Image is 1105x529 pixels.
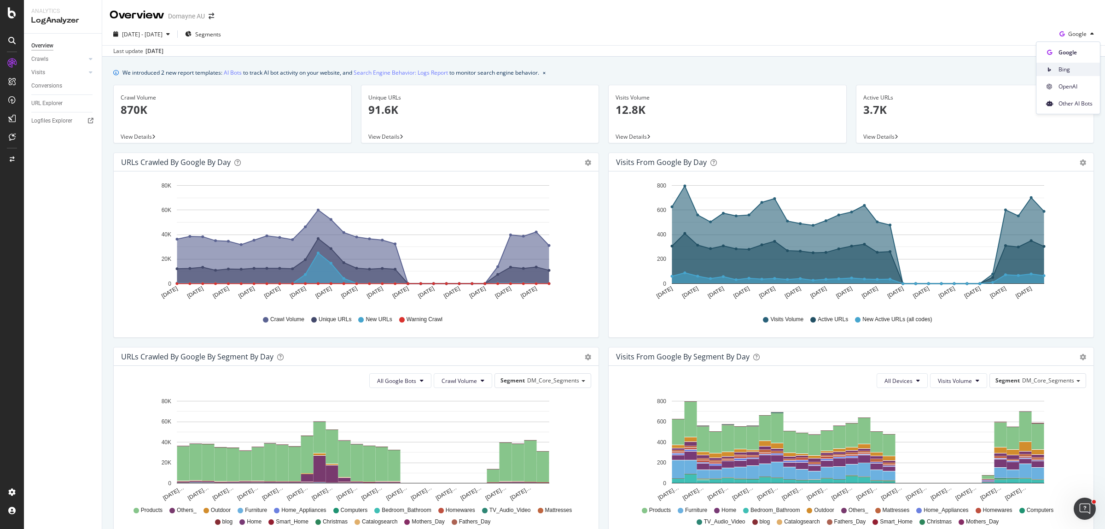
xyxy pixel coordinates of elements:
text: 60K [162,207,171,213]
span: Crawl Volume [442,377,477,385]
div: Visits Volume [616,94,839,102]
span: Furniture [245,506,267,514]
span: All Google Bots [377,377,416,385]
text: [DATE] [391,285,410,300]
a: Overview [31,41,95,51]
text: 40K [162,231,171,238]
span: Crawl Volume [270,316,304,323]
span: blog [760,518,770,526]
div: Analytics [31,7,94,15]
div: Overview [31,41,53,51]
text: [DATE] [186,285,204,300]
text: [DATE] [707,285,725,300]
span: Products [649,506,671,514]
div: info banner [113,68,1094,77]
div: URLs Crawled by Google By Segment By Day [121,352,273,361]
div: Last update [113,47,163,55]
text: [DATE] [937,285,956,300]
span: Others_ [849,506,868,514]
div: Active URLs [863,94,1087,102]
span: Segments [195,30,221,38]
span: Computers [341,506,368,514]
a: Logfiles Explorer [31,116,95,126]
span: View Details [863,133,895,141]
span: Active URLs [818,316,848,323]
text: [DATE] [989,285,1007,300]
p: 12.8K [616,102,839,118]
text: [DATE] [468,285,487,300]
text: [DATE] [733,285,751,300]
button: Segments [181,27,225,41]
span: Furniture [685,506,707,514]
span: Bedroom_Bathroom [382,506,431,514]
span: View Details [368,133,400,141]
span: Mattresses [545,506,572,514]
text: [DATE] [886,285,905,300]
svg: A chart. [616,395,1082,502]
div: Conversions [31,81,62,91]
text: [DATE] [655,285,674,300]
span: DM_Core_Segments [527,376,579,384]
text: [DATE] [1015,285,1033,300]
text: 80K [162,182,171,189]
text: 0 [168,281,171,287]
text: [DATE] [520,285,538,300]
div: URL Explorer [31,99,63,108]
text: 600 [657,418,666,425]
div: Unique URLs [368,94,592,102]
span: DM_Core_Segments [1022,376,1074,384]
div: LogAnalyzer [31,15,94,26]
text: 800 [657,398,666,405]
div: We introduced 2 new report templates: to track AI bot activity on your website, and to monitor se... [122,68,539,77]
svg: A chart. [121,179,587,307]
span: New Active URLs (all codes) [862,316,932,323]
span: All Devices [884,377,913,385]
text: 20K [162,459,171,466]
text: 400 [657,231,666,238]
div: gear [1080,354,1086,360]
text: [DATE] [861,285,879,300]
text: 600 [657,207,666,213]
div: arrow-right-arrow-left [209,13,214,19]
p: 91.6K [368,102,592,118]
div: gear [585,159,591,166]
span: Homewares [983,506,1012,514]
svg: A chart. [121,395,587,502]
span: View Details [121,133,152,141]
text: [DATE] [912,285,931,300]
span: Christmas [927,518,952,526]
span: Homewares [446,506,475,514]
text: [DATE] [160,285,179,300]
button: Visits Volume [930,373,987,388]
div: Overview [110,7,164,23]
text: [DATE] [263,285,281,300]
text: 0 [168,480,171,487]
a: Search Engine Behavior: Logs Report [354,68,448,77]
span: TV_Audio_Video [489,506,531,514]
span: Bing [1058,65,1093,74]
text: [DATE] [289,285,307,300]
text: 800 [657,182,666,189]
span: Christmas [323,518,348,526]
div: [DATE] [145,47,163,55]
span: Outdoor [814,506,834,514]
a: Visits [31,68,86,77]
span: Mothers_Day [966,518,999,526]
span: Others_ [177,506,197,514]
svg: A chart. [616,179,1082,307]
text: 400 [657,439,666,446]
span: Unique URLs [319,316,351,323]
span: Google [1068,30,1087,38]
text: [DATE] [681,285,699,300]
div: Crawls [31,54,48,64]
span: Warning Crawl [407,316,442,323]
span: Home [721,506,736,514]
div: Visits from Google by day [616,158,707,167]
span: blog [222,518,233,526]
text: 60K [162,418,171,425]
span: Products [141,506,163,514]
span: Other AI Bots [1058,100,1093,108]
span: Visits Volume [938,377,972,385]
text: [DATE] [835,285,853,300]
button: close banner [541,66,548,79]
